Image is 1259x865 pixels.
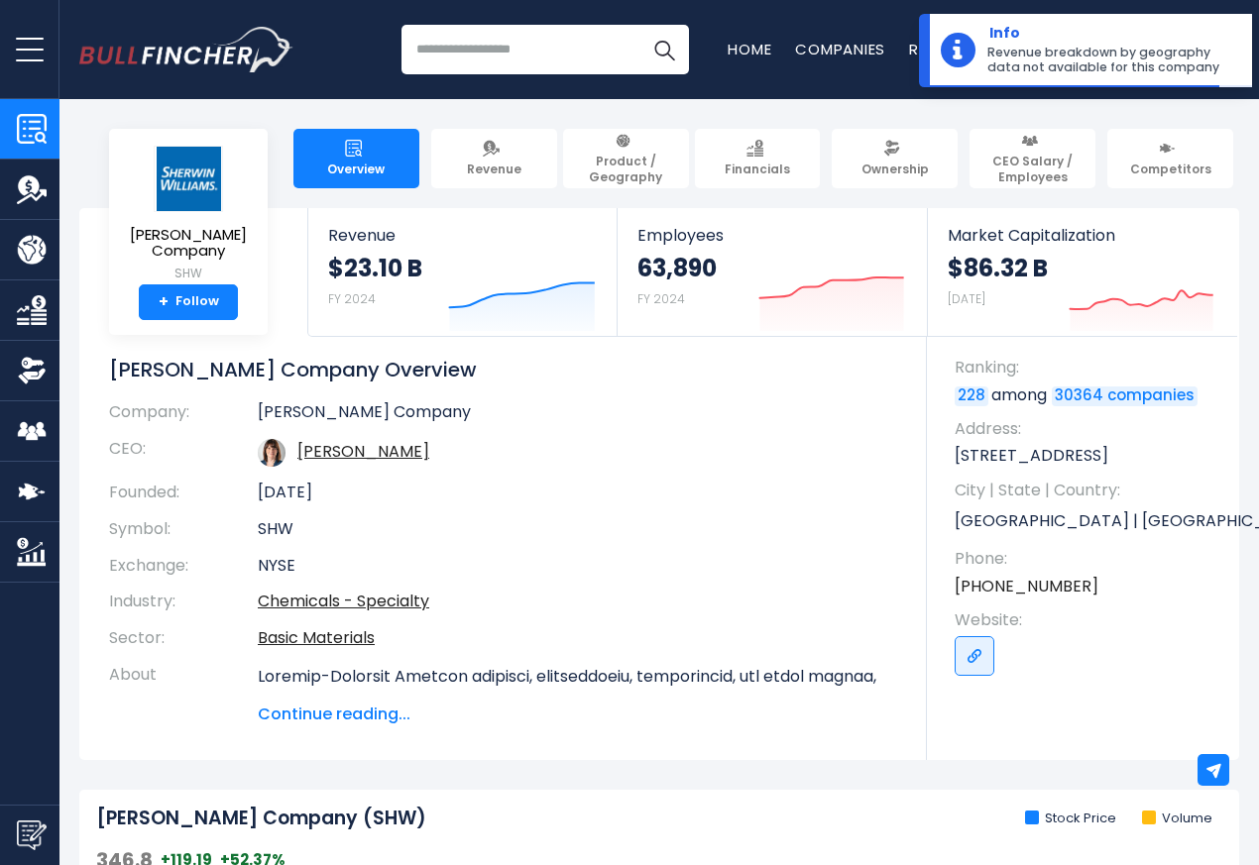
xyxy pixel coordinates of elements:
strong: $23.10 B [328,253,422,283]
strong: 63,890 [637,253,717,283]
h1: [PERSON_NAME] Company Overview [109,357,897,382]
a: [PHONE_NUMBER] [955,576,1098,597]
a: Revenue $23.10 B FY 2024 [308,208,617,336]
a: Ownership [832,129,958,188]
strong: + [159,293,169,311]
span: CEO Salary / Employees [978,154,1087,184]
a: Go to link [955,636,994,676]
span: Ownership [861,162,929,177]
a: Competitors [1107,129,1233,188]
a: Overview [293,129,419,188]
th: Industry: [109,584,258,620]
td: NYSE [258,548,897,585]
img: heidi-petz.jpg [258,439,286,467]
th: Founded: [109,475,258,511]
a: Employees 63,890 FY 2024 [618,208,926,336]
a: ceo [297,440,429,463]
span: [PERSON_NAME] Company [125,227,252,260]
strong: $86.32 B [948,253,1048,283]
th: CEO: [109,431,258,475]
span: Overview [327,162,385,177]
li: Stock Price [1025,811,1116,827]
button: Search [639,25,689,74]
span: Ranking: [955,357,1219,378]
a: Revenue [431,129,557,188]
td: SHW [258,511,897,548]
h2: [PERSON_NAME] Company (SHW) [96,807,426,831]
a: Companies [795,39,885,59]
span: Product / Geography [572,154,680,184]
small: FY 2024 [637,290,685,307]
th: Company: [109,402,258,431]
span: Competitors [1130,162,1211,177]
img: Ownership [17,356,47,385]
a: Chemicals - Specialty [258,590,429,612]
a: Home [728,39,771,59]
small: FY 2024 [328,290,376,307]
span: Financials [725,162,790,177]
a: Product / Geography [563,129,689,188]
span: Website: [955,609,1219,631]
td: [PERSON_NAME] Company [258,402,897,431]
span: Phone: [955,548,1219,570]
a: CEO Salary / Employees [970,129,1095,188]
a: Market Capitalization $86.32 B [DATE] [928,208,1237,336]
th: Sector: [109,620,258,657]
a: Go to homepage [79,27,292,72]
span: Revenue [328,226,597,245]
span: Market Capitalization [948,226,1217,245]
a: 228 [955,386,988,406]
img: Bullfincher logo [79,27,293,72]
strong: Info [989,25,1228,43]
span: Revenue breakdown by geography data not available for this company [987,45,1230,75]
th: About [109,657,258,726]
th: Exchange: [109,548,258,585]
th: Symbol: [109,511,258,548]
td: [DATE] [258,475,897,511]
small: SHW [125,265,252,282]
span: City | State | Country: [955,480,1219,501]
small: [DATE] [948,290,985,307]
p: [STREET_ADDRESS] [955,445,1219,467]
a: +Follow [139,284,238,320]
span: Employees [637,226,906,245]
a: Basic Materials [258,626,375,649]
span: Address: [955,418,1219,440]
a: [PERSON_NAME] Company SHW [124,145,253,284]
a: 30364 companies [1052,386,1198,406]
a: Financials [695,129,821,188]
p: among [955,384,1219,406]
span: Continue reading... [258,703,897,726]
p: [GEOGRAPHIC_DATA] | [GEOGRAPHIC_DATA] | US [955,506,1219,536]
span: Revenue [467,162,521,177]
li: Volume [1142,811,1212,827]
a: Ranking [909,39,976,59]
